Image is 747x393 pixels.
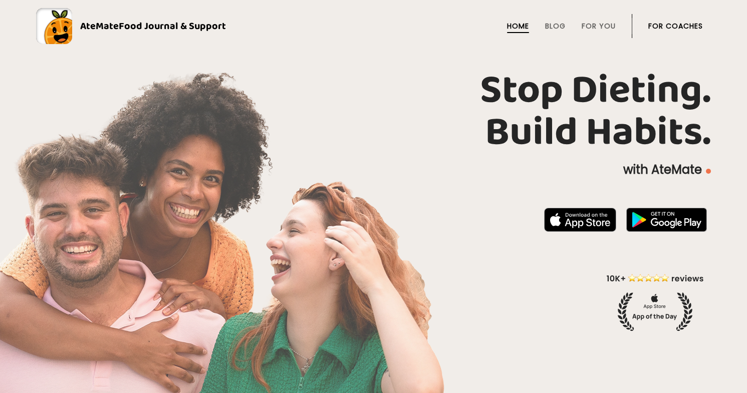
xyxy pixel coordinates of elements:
[626,208,707,232] img: badge-download-google.png
[545,22,566,30] a: Blog
[36,8,711,44] a: AteMateFood Journal & Support
[119,18,226,34] span: Food Journal & Support
[36,162,711,178] p: with AteMate
[648,22,703,30] a: For Coaches
[36,70,711,154] h1: Stop Dieting. Build Habits.
[599,272,711,331] img: home-hero-appoftheday.png
[582,22,616,30] a: For You
[507,22,529,30] a: Home
[72,18,226,34] div: AteMate
[544,208,616,232] img: badge-download-apple.svg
